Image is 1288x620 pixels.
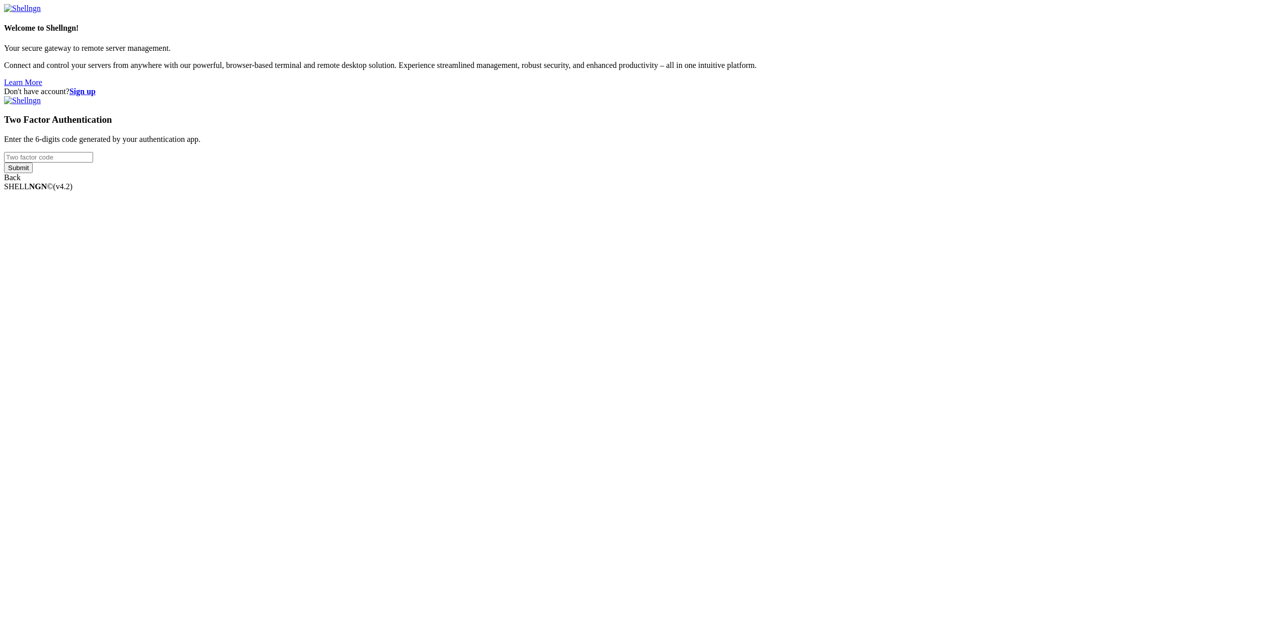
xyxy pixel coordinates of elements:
span: 4.2.0 [53,182,73,191]
p: Connect and control your servers from anywhere with our powerful, browser-based terminal and remo... [4,61,1284,70]
a: Learn More [4,78,42,87]
h4: Welcome to Shellngn! [4,24,1284,33]
a: Back [4,173,21,182]
input: Submit [4,163,33,173]
div: Don't have account? [4,87,1284,96]
a: Sign up [69,87,96,96]
b: NGN [29,182,47,191]
p: Your secure gateway to remote server management. [4,44,1284,53]
img: Shellngn [4,96,41,105]
img: Shellngn [4,4,41,13]
h3: Two Factor Authentication [4,114,1284,125]
p: Enter the 6-digits code generated by your authentication app. [4,135,1284,144]
span: SHELL © [4,182,72,191]
input: Two factor code [4,152,93,163]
